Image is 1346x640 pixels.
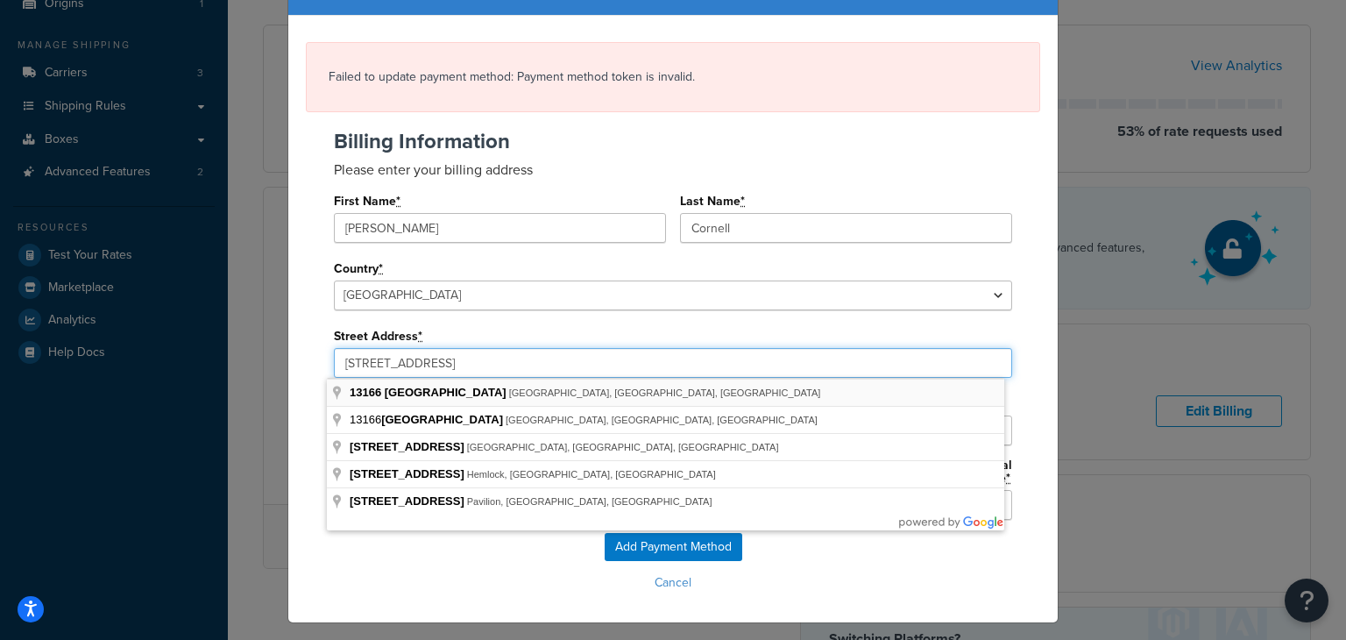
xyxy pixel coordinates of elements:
span: [STREET_ADDRESS] [350,467,464,480]
label: Last Name [680,195,746,209]
span: [GEOGRAPHIC_DATA] [385,386,507,399]
label: Country [334,262,384,276]
span: Hemlock, [GEOGRAPHIC_DATA], [GEOGRAPHIC_DATA] [467,469,716,480]
abbr: required [740,192,745,210]
span: [STREET_ADDRESS] [350,494,464,508]
abbr: required [396,192,400,210]
span: [GEOGRAPHIC_DATA], [GEOGRAPHIC_DATA], [GEOGRAPHIC_DATA] [467,442,779,452]
abbr: required [1006,469,1010,487]
span: [GEOGRAPHIC_DATA] [381,413,503,426]
span: [GEOGRAPHIC_DATA], [GEOGRAPHIC_DATA], [GEOGRAPHIC_DATA] [509,388,821,398]
input: Enter a location [334,348,1012,378]
span: [GEOGRAPHIC_DATA], [GEOGRAPHIC_DATA], [GEOGRAPHIC_DATA] [506,415,818,425]
span: 13166 [350,386,381,399]
button: Cancel [306,570,1040,596]
div: Failed to update payment method: Payment method token is invalid. [306,42,1040,112]
abbr: required [418,327,422,345]
span: 13166 [350,413,506,426]
label: First Name [334,195,401,209]
span: [STREET_ADDRESS] [350,440,464,453]
abbr: required [379,260,383,278]
p: Please enter your billing address [334,160,1012,180]
span: Pavilion, [GEOGRAPHIC_DATA], [GEOGRAPHIC_DATA] [467,496,712,507]
h2: Billing Information [334,130,1012,153]
input: Add Payment Method [605,533,742,561]
label: Street Address [334,330,423,344]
